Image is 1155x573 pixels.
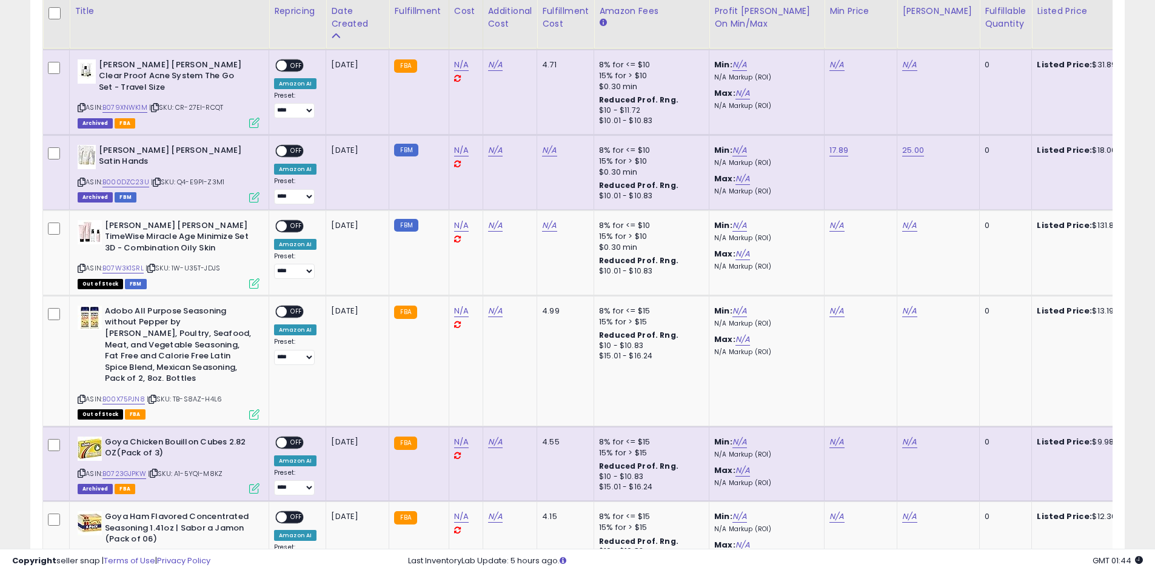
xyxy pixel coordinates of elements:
small: FBM [394,219,418,232]
img: 51gcChjTx-L._SL40_.jpg [78,437,102,461]
div: 15% for > $15 [599,522,700,533]
small: FBA [394,59,417,73]
div: 0 [985,511,1022,522]
b: Reduced Prof. Rng. [599,180,678,190]
small: FBA [394,437,417,450]
p: N/A Markup (ROI) [714,348,815,357]
span: | SKU: A1-5YQI-M8KZ [148,469,223,478]
small: Amazon Fees. [599,18,606,28]
a: N/A [488,59,503,71]
div: Amazon AI [274,455,316,466]
b: Reduced Prof. Rng. [599,255,678,266]
div: [PERSON_NAME] [902,5,974,18]
div: ASIN: [78,437,259,493]
a: N/A [454,436,469,448]
p: N/A Markup (ROI) [714,320,815,328]
div: $10 - $11.72 [599,106,700,116]
a: N/A [902,436,917,448]
b: Listed Price: [1037,436,1092,447]
div: 8% for <= $10 [599,220,700,231]
div: $31.89 [1037,59,1137,70]
span: OFF [287,60,306,70]
b: Max: [714,87,735,99]
b: Max: [714,464,735,476]
div: 0 [985,59,1022,70]
b: Reduced Prof. Rng. [599,536,678,546]
a: N/A [735,248,750,260]
small: FBA [394,511,417,524]
a: N/A [488,436,503,448]
div: Profit [PERSON_NAME] on Min/Max [714,5,819,30]
div: Date Created [331,5,384,30]
b: Min: [714,305,732,317]
div: Preset: [274,92,316,119]
div: 4.99 [542,306,584,317]
a: N/A [829,305,844,317]
b: Min: [714,144,732,156]
span: | SKU: 1W-U35T-JDJS [146,263,220,273]
a: N/A [829,436,844,448]
div: 8% for <= $15 [599,511,700,522]
b: Min: [714,436,732,447]
b: Reduced Prof. Rng. [599,461,678,471]
a: B07W3K1SRL [102,263,144,273]
div: [DATE] [331,220,380,231]
small: FBA [394,306,417,319]
div: $13.19 [1037,306,1137,317]
div: Amazon AI [274,164,316,175]
a: N/A [732,219,747,232]
div: $10 - $10.83 [599,472,700,482]
div: 0 [985,306,1022,317]
span: All listings that are currently out of stock and unavailable for purchase on Amazon [78,409,123,420]
a: N/A [488,305,503,317]
div: 8% for <= $10 [599,145,700,156]
div: Preset: [274,469,316,496]
b: Listed Price: [1037,59,1092,70]
a: N/A [735,464,750,477]
a: 17.89 [829,144,848,156]
a: 25.00 [902,144,924,156]
a: N/A [542,144,557,156]
div: Preset: [274,252,316,280]
div: 0 [985,145,1022,156]
div: $15.01 - $16.24 [599,351,700,361]
a: N/A [732,511,747,523]
span: All listings that are currently out of stock and unavailable for purchase on Amazon [78,279,123,289]
div: Additional Cost [488,5,532,30]
div: 8% for <= $15 [599,437,700,447]
div: [DATE] [331,306,380,317]
img: 41f7+jaCleL._SL40_.jpg [78,220,102,244]
div: [DATE] [331,437,380,447]
p: N/A Markup (ROI) [714,234,815,243]
span: OFF [287,146,306,156]
div: $18.00 [1037,145,1137,156]
span: Listings that have been deleted from Seller Central [78,118,113,129]
img: 51QdX1x-x2L._SL40_.jpg [78,511,102,535]
strong: Copyright [12,555,56,566]
div: ASIN: [78,306,259,418]
b: Max: [714,333,735,345]
b: Reduced Prof. Rng. [599,330,678,340]
img: 41uWSN2+c8L._SL40_.jpg [78,145,96,169]
span: FBM [115,192,136,203]
div: $0.30 min [599,81,700,92]
div: 4.15 [542,511,584,522]
a: N/A [454,511,469,523]
div: 15% for > $10 [599,156,700,167]
div: [DATE] [331,145,380,156]
div: ASIN: [78,59,259,127]
div: 0 [985,437,1022,447]
span: FBM [125,279,147,289]
div: Repricing [274,5,321,18]
div: $15.01 - $16.24 [599,482,700,492]
a: N/A [454,219,469,232]
div: ASIN: [78,220,259,287]
a: N/A [454,59,469,71]
div: Preset: [274,177,316,204]
div: $12.30 [1037,511,1137,522]
div: $10.01 - $10.83 [599,191,700,201]
div: ASIN: [78,145,259,201]
div: [DATE] [331,59,380,70]
div: 15% for > $15 [599,317,700,327]
a: N/A [902,219,917,232]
